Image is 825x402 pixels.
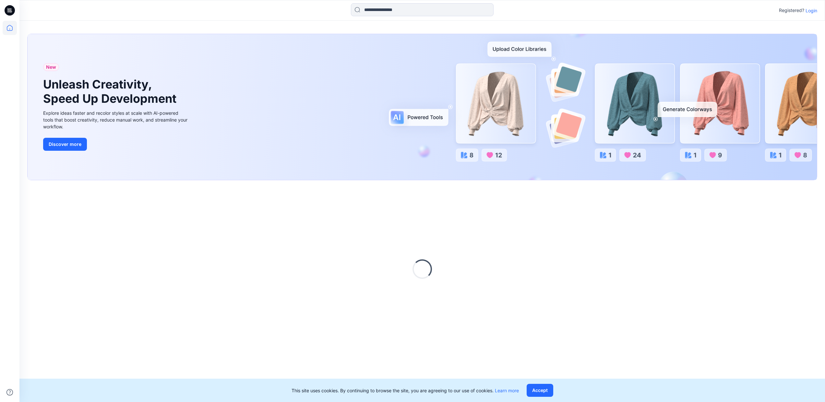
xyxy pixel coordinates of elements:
[779,6,804,14] p: Registered?
[527,384,553,397] button: Accept
[43,110,189,130] div: Explore ideas faster and recolor styles at scale with AI-powered tools that boost creativity, red...
[46,63,56,71] span: New
[292,387,519,394] p: This site uses cookies. By continuing to browse the site, you are agreeing to our use of cookies.
[495,388,519,393] a: Learn more
[43,138,87,151] button: Discover more
[43,77,179,105] h1: Unleash Creativity, Speed Up Development
[806,7,817,14] p: Login
[43,138,189,151] a: Discover more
